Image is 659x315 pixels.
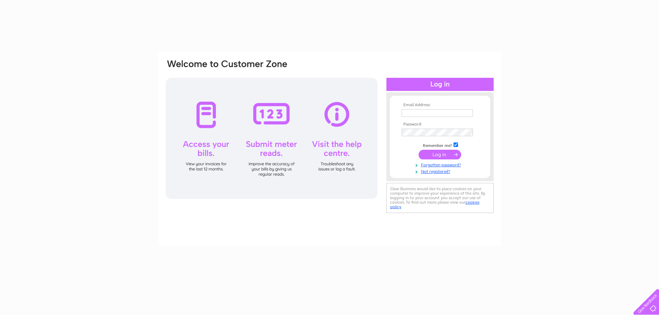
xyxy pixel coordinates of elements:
input: Submit [419,150,461,159]
a: Forgotten password? [402,161,480,168]
a: Not registered? [402,168,480,174]
div: Clear Business would like to place cookies on your computer to improve your experience of the sit... [386,183,494,213]
td: Remember me? [400,141,480,148]
th: Email Address: [400,103,480,108]
th: Password: [400,122,480,127]
a: cookies policy [390,200,479,209]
